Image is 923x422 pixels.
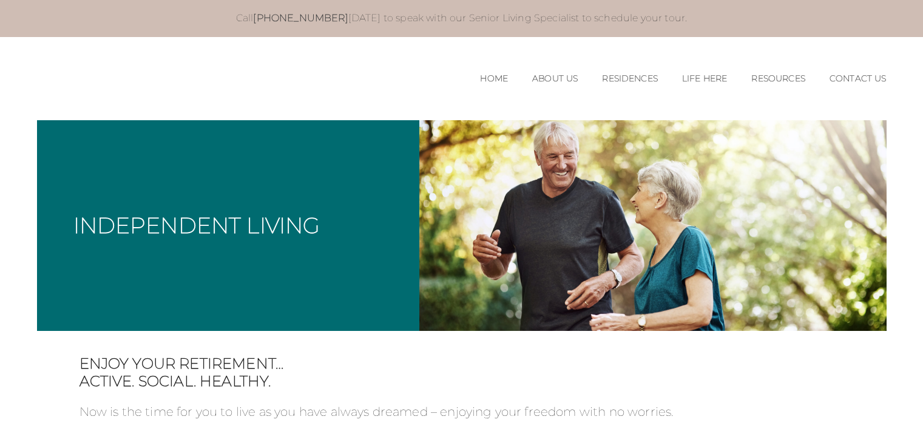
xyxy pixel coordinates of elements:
a: Contact Us [830,73,887,84]
h1: Independent Living [73,214,320,236]
a: [PHONE_NUMBER] [253,12,348,24]
p: Call [DATE] to speak with our Senior Living Specialist to schedule your tour. [58,12,865,25]
a: Residences [602,73,658,84]
span: Enjoy your retirement… [79,355,674,373]
span: Active. Social. Healthy. [79,373,674,390]
a: Home [480,73,508,84]
a: Resources [751,73,805,84]
a: Life Here [682,73,727,84]
a: About Us [532,73,578,84]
